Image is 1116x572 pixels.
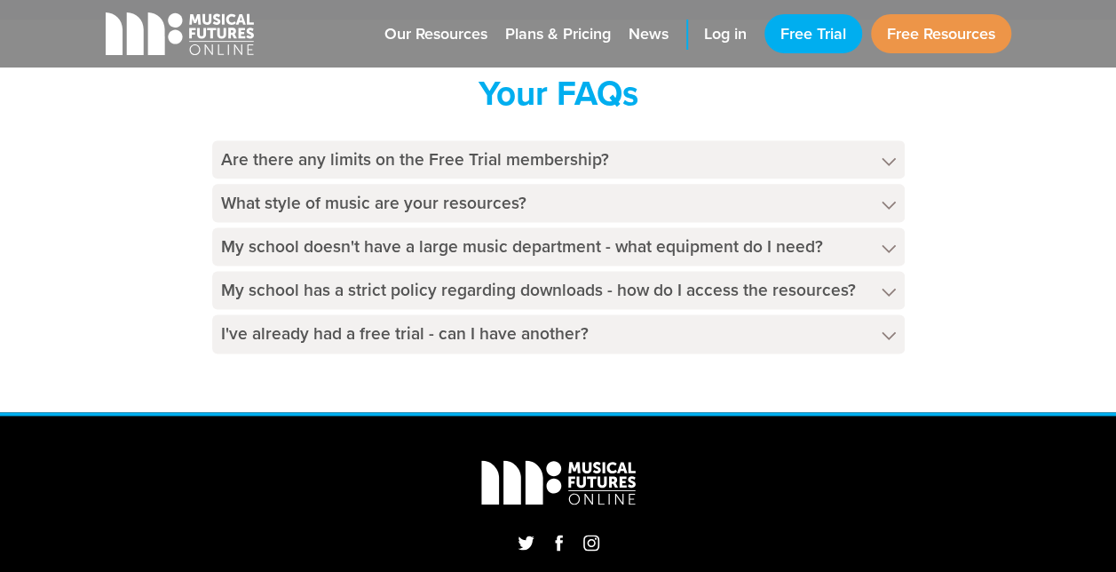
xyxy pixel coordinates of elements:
[629,22,669,46] span: News
[384,22,487,46] span: Our Resources
[550,529,567,555] a: Facebook
[212,184,905,222] h4: What style of music are your resources?
[764,14,862,53] a: Free Trial
[578,529,605,555] a: Instagram
[704,22,747,46] span: Log in
[212,227,905,266] h4: My school doesn't have a large music department - what equipment do I need?
[505,22,611,46] span: Plans & Pricing
[212,140,905,179] h4: Are there any limits on the Free Trial membership?
[212,314,905,353] h4: I've already had a free trial - can I have another?
[871,14,1011,53] a: Free Resources
[212,73,905,114] h2: Your FAQs
[512,529,540,555] a: Twitter
[212,271,905,309] h4: My school has a strict policy regarding downloads - how do I access the resources?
